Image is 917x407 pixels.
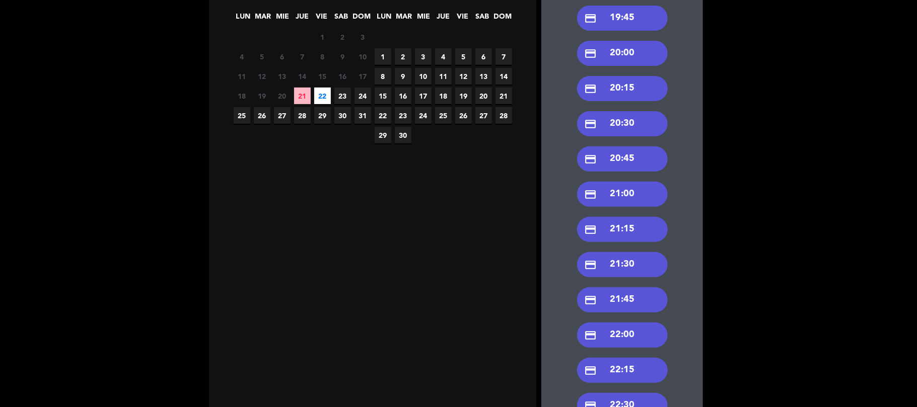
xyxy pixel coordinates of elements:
span: 22 [314,88,331,104]
span: 21 [294,88,311,104]
span: MAR [255,11,271,27]
span: 28 [294,107,311,124]
span: 16 [334,68,351,85]
span: 15 [314,68,331,85]
span: SAB [474,11,491,27]
span: 11 [234,68,250,85]
span: DOM [494,11,511,27]
span: 22 [375,107,391,124]
span: 29 [314,107,331,124]
span: VIE [314,11,330,27]
span: 9 [395,68,411,85]
span: 23 [334,88,351,104]
div: 22:15 [577,358,668,383]
span: 25 [234,107,250,124]
span: 5 [254,48,270,65]
span: 11 [435,68,452,85]
span: 14 [294,68,311,85]
span: 18 [234,88,250,104]
i: credit_card [585,259,597,271]
span: 21 [496,88,512,104]
span: 4 [234,48,250,65]
span: MIE [415,11,432,27]
span: 26 [254,107,270,124]
span: MIE [274,11,291,27]
span: 3 [415,48,432,65]
span: 8 [314,48,331,65]
i: credit_card [585,223,597,236]
span: 24 [415,107,432,124]
span: 30 [395,127,411,143]
span: 29 [375,127,391,143]
span: 1 [314,29,331,45]
span: 7 [294,48,311,65]
span: 5 [455,48,472,65]
span: 6 [274,48,291,65]
i: credit_card [585,118,597,130]
span: 9 [334,48,351,65]
div: 21:00 [577,182,668,207]
span: 30 [334,107,351,124]
span: 3 [355,29,371,45]
span: VIE [455,11,471,27]
i: credit_card [585,47,597,60]
span: 20 [475,88,492,104]
span: 20 [274,88,291,104]
span: 25 [435,107,452,124]
div: 20:15 [577,76,668,101]
span: 10 [415,68,432,85]
span: 15 [375,88,391,104]
span: 18 [435,88,452,104]
span: 28 [496,107,512,124]
span: 13 [475,68,492,85]
span: 8 [375,68,391,85]
span: 17 [355,68,371,85]
span: 19 [455,88,472,104]
span: 19 [254,88,270,104]
span: 17 [415,88,432,104]
span: 27 [475,107,492,124]
span: 14 [496,68,512,85]
div: 21:30 [577,252,668,277]
span: 26 [455,107,472,124]
span: 2 [334,29,351,45]
span: 16 [395,88,411,104]
div: 22:00 [577,322,668,348]
span: 6 [475,48,492,65]
span: 10 [355,48,371,65]
i: credit_card [585,329,597,342]
span: JUE [435,11,452,27]
div: 19:45 [577,6,668,31]
i: credit_card [585,188,597,201]
span: SAB [333,11,350,27]
span: 1 [375,48,391,65]
span: 12 [455,68,472,85]
span: 2 [395,48,411,65]
span: LUN [235,11,252,27]
div: 21:45 [577,287,668,312]
span: 24 [355,88,371,104]
span: 13 [274,68,291,85]
span: 12 [254,68,270,85]
span: LUN [376,11,393,27]
i: credit_card [585,83,597,95]
i: credit_card [585,153,597,166]
span: MAR [396,11,412,27]
i: credit_card [585,364,597,377]
i: credit_card [585,12,597,25]
div: 21:15 [577,217,668,242]
div: 20:30 [577,111,668,136]
span: JUE [294,11,311,27]
span: 4 [435,48,452,65]
div: 20:45 [577,146,668,172]
span: 27 [274,107,291,124]
span: 31 [355,107,371,124]
div: 20:00 [577,41,668,66]
span: DOM [353,11,370,27]
span: 23 [395,107,411,124]
span: 7 [496,48,512,65]
i: credit_card [585,294,597,306]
